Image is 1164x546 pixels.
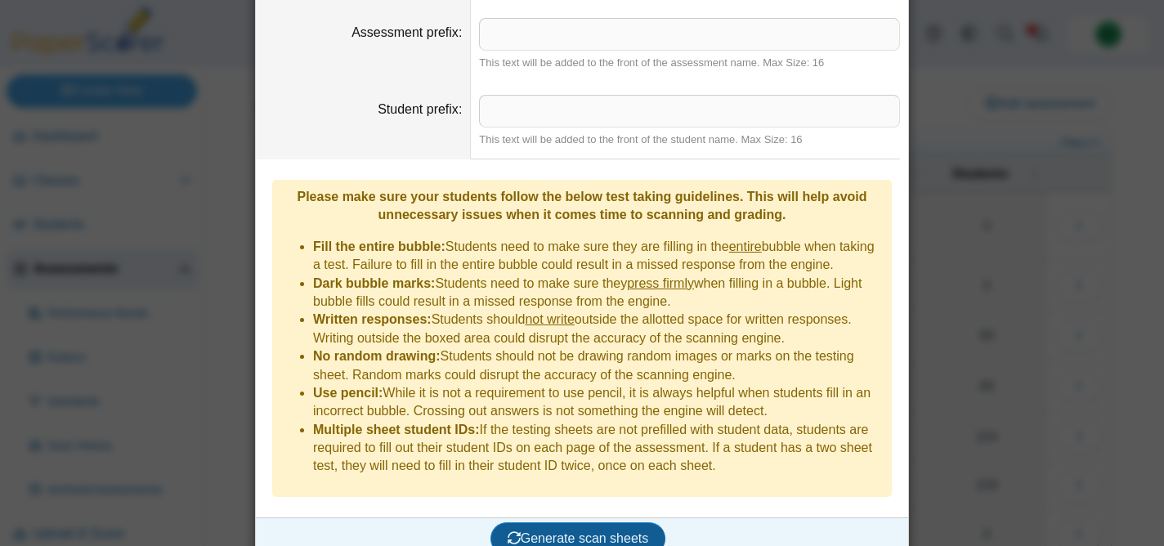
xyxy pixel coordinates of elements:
div: This text will be added to the front of the student name. Max Size: 16 [479,132,900,147]
b: Multiple sheet student IDs: [313,423,480,436]
b: No random drawing: [313,349,441,363]
b: Fill the entire bubble: [313,239,445,253]
div: This text will be added to the front of the assessment name. Max Size: 16 [479,56,900,70]
b: Use pencil: [313,386,383,400]
li: Students need to make sure they when filling in a bubble. Light bubble fills could result in a mi... [313,275,884,311]
span: Generate scan sheets [508,531,649,545]
li: Students should not be drawing random images or marks on the testing sheet. Random marks could di... [313,347,884,384]
li: Students should outside the allotted space for written responses. Writing outside the boxed area ... [313,311,884,347]
u: not write [525,312,574,326]
b: Written responses: [313,312,432,326]
b: Please make sure your students follow the below test taking guidelines. This will help avoid unne... [297,190,866,222]
li: Students need to make sure they are filling in the bubble when taking a test. Failure to fill in ... [313,238,884,275]
li: While it is not a requirement to use pencil, it is always helpful when students fill in an incorr... [313,384,884,421]
u: entire [729,239,762,253]
u: press firmly [627,276,694,290]
label: Assessment prefix [351,25,462,39]
b: Dark bubble marks: [313,276,435,290]
label: Student prefix [378,102,462,116]
li: If the testing sheets are not prefilled with student data, students are required to fill out thei... [313,421,884,476]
